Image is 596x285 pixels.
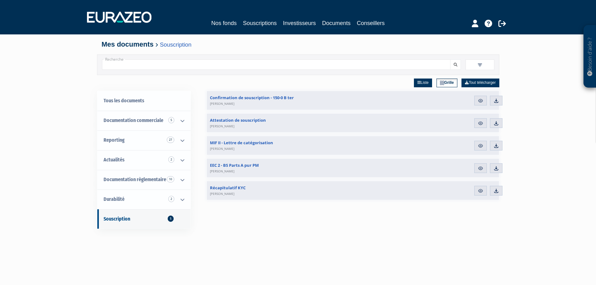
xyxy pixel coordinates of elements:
[207,181,391,200] a: Récapitulatif KYC[PERSON_NAME]
[322,19,351,28] a: Documents
[440,81,444,85] img: grid.svg
[104,196,125,202] span: Durabilité
[104,176,166,182] span: Documentation règlementaire
[97,190,191,209] a: Durabilité 2
[210,169,234,173] span: [PERSON_NAME]
[211,19,237,28] a: Nos fonds
[102,41,495,48] h4: Mes documents
[210,101,234,106] span: [PERSON_NAME]
[97,150,191,170] a: Actualités 2
[461,79,499,87] a: Tout télécharger
[97,209,191,229] a: Souscription5
[168,156,174,163] span: 2
[207,114,391,132] a: Attestation de souscription[PERSON_NAME]
[478,143,483,149] img: eye.svg
[478,165,483,171] img: eye.svg
[168,117,174,123] span: 5
[210,124,234,128] span: [PERSON_NAME]
[210,162,259,174] span: EEC 2 - BS Parts A pur PM
[414,79,432,87] a: Liste
[493,165,499,171] img: download.svg
[97,91,191,111] a: Tous les documents
[283,19,316,28] a: Investisseurs
[87,12,151,23] img: 1732889491-logotype_eurazeo_blanc_rvb.png
[102,59,451,70] input: Recherche
[97,170,191,190] a: Documentation règlementaire 10
[167,176,174,182] span: 10
[210,95,294,106] span: Confirmation de souscription - 150-0 B ter
[168,216,174,222] span: 5
[104,137,125,143] span: Reporting
[493,143,499,149] img: download.svg
[477,62,483,68] img: filter.svg
[168,196,174,202] span: 2
[493,98,499,104] img: download.svg
[104,117,163,123] span: Documentation commerciale
[210,117,266,129] span: Attestation de souscription
[104,157,125,163] span: Actualités
[243,19,277,28] a: Souscriptions
[493,188,499,194] img: download.svg
[478,120,483,126] img: eye.svg
[478,188,483,194] img: eye.svg
[207,136,391,155] a: MIF II - Lettre de catégorisation[PERSON_NAME]
[478,98,483,104] img: eye.svg
[97,130,191,150] a: Reporting 27
[160,41,191,48] a: Souscription
[210,185,246,196] span: Récapitulatif KYC
[210,146,234,151] span: [PERSON_NAME]
[210,191,234,196] span: [PERSON_NAME]
[357,19,385,28] a: Conseillers
[207,159,391,177] a: EEC 2 - BS Parts A pur PM[PERSON_NAME]
[586,28,593,85] p: Besoin d'aide ?
[207,91,391,110] a: Confirmation de souscription - 150-0 B ter[PERSON_NAME]
[436,79,457,87] a: Grille
[210,140,273,151] span: MIF II - Lettre de catégorisation
[493,120,499,126] img: download.svg
[97,111,191,130] a: Documentation commerciale 5
[104,216,130,222] span: Souscription
[167,137,174,143] span: 27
